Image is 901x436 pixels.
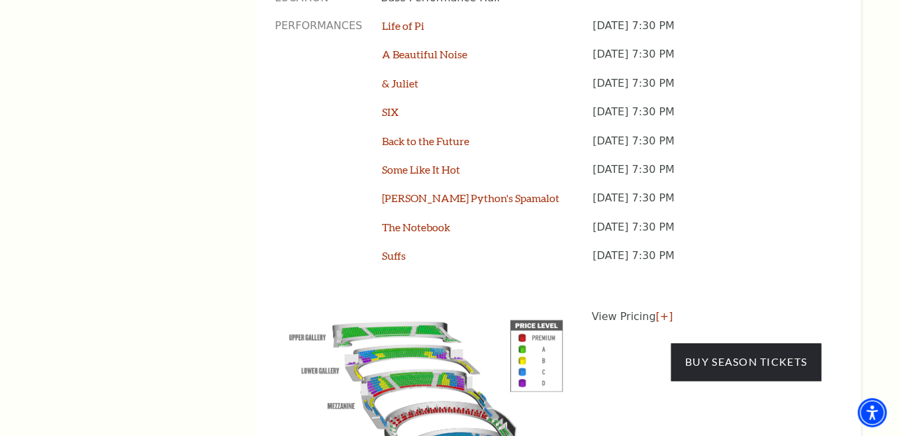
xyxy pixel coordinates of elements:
p: [DATE] 7:30 PM [593,220,822,248]
p: [DATE] 7:30 PM [593,191,822,219]
a: [+] [656,310,673,323]
p: [DATE] 7:30 PM [593,248,822,277]
a: Life of Pi [382,19,424,32]
a: & Juliet [382,77,418,89]
a: Buy Season Tickets [671,343,821,380]
div: Accessibility Menu [858,398,887,427]
p: [DATE] 7:30 PM [593,105,822,133]
a: SIX [382,105,399,118]
p: [DATE] 7:30 PM [593,19,822,47]
p: [DATE] 7:30 PM [593,162,822,191]
a: Some Like It Hot [382,163,460,176]
a: Back to the Future [382,135,469,147]
p: [DATE] 7:30 PM [593,134,822,162]
a: The Notebook [382,221,450,233]
a: Suffs [382,249,406,262]
a: A Beautiful Noise [382,48,467,60]
p: View Pricing [592,309,822,325]
p: Performances [275,19,363,278]
p: [DATE] 7:30 PM [593,47,822,76]
a: [PERSON_NAME] Python's Spamalot [382,191,559,204]
p: [DATE] 7:30 PM [593,76,822,105]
